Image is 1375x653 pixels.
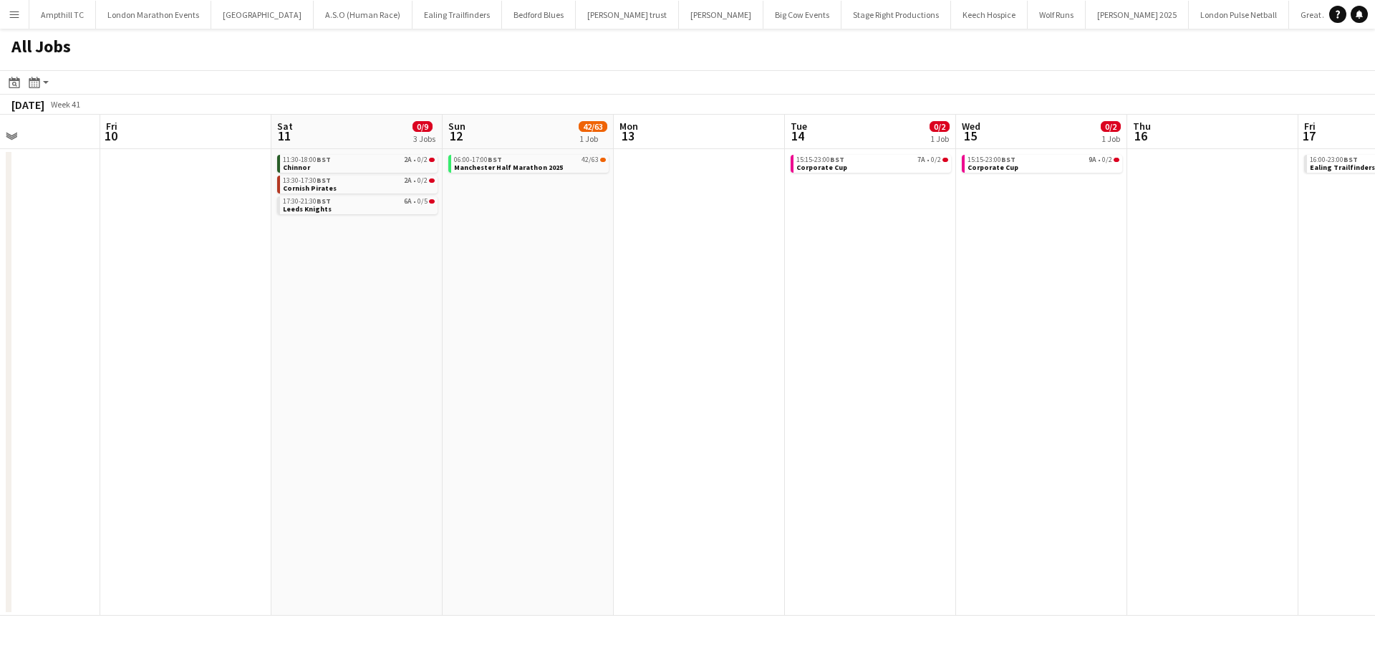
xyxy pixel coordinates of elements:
button: A.S.O (Human Race) [314,1,412,29]
button: Keech Hospice [951,1,1028,29]
button: [GEOGRAPHIC_DATA] [211,1,314,29]
button: Bedford Blues [502,1,576,29]
button: [PERSON_NAME] trust [576,1,679,29]
button: [PERSON_NAME] 2025 [1086,1,1189,29]
button: Stage Right Productions [841,1,951,29]
div: [DATE] [11,97,44,112]
button: Big Cow Events [763,1,841,29]
button: Ampthill TC [29,1,96,29]
button: Ealing Trailfinders [412,1,502,29]
button: [PERSON_NAME] [679,1,763,29]
button: Wolf Runs [1028,1,1086,29]
button: London Marathon Events [96,1,211,29]
button: London Pulse Netball [1189,1,1289,29]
